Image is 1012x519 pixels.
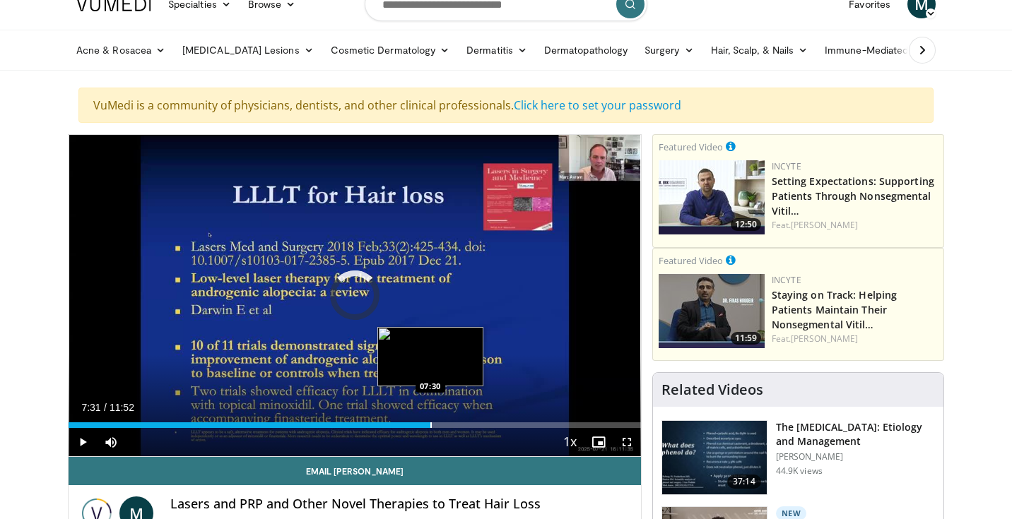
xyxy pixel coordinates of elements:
[377,327,483,386] img: image.jpeg
[69,428,97,456] button: Play
[514,97,681,113] a: Click here to set your password
[110,402,134,413] span: 11:52
[731,218,761,231] span: 12:50
[772,333,938,345] div: Feat.
[170,496,630,512] h4: Lasers and PRP and Other Novel Therapies to Treat Hair Loss
[97,428,125,456] button: Mute
[772,174,934,217] a: Setting Expectations: Supporting Patients Through Nonsegmental Vitil…
[772,274,801,286] a: Incyte
[661,381,763,398] h4: Related Videos
[772,219,938,232] div: Feat.
[659,274,765,348] a: 11:59
[174,36,322,64] a: [MEDICAL_DATA] Lesions
[584,428,613,456] button: Enable picture-in-picture mode
[69,422,641,428] div: Progress Bar
[776,465,823,477] p: 44.9K views
[69,457,641,485] a: Email [PERSON_NAME]
[636,36,702,64] a: Surgery
[816,36,931,64] a: Immune-Mediated
[791,219,858,231] a: [PERSON_NAME]
[613,428,641,456] button: Fullscreen
[772,160,801,172] a: Incyte
[661,420,935,495] a: 37:14 The [MEDICAL_DATA]: Etiology and Management [PERSON_NAME] 44.9K views
[78,88,934,123] div: VuMedi is a community of physicians, dentists, and other clinical professionals.
[702,36,816,64] a: Hair, Scalp, & Nails
[776,451,935,463] p: [PERSON_NAME]
[659,141,723,153] small: Featured Video
[791,333,858,345] a: [PERSON_NAME]
[772,288,898,331] a: Staying on Track: Helping Patients Maintain Their Nonsegmental Vitil…
[68,36,174,64] a: Acne & Rosacea
[536,36,636,64] a: Dermatopathology
[69,135,641,457] video-js: Video Player
[659,160,765,234] img: 98b3b5a8-6d6d-4e32-b979-fd4084b2b3f2.png.150x105_q85_crop-smart_upscale.jpg
[322,36,458,64] a: Cosmetic Dermatology
[104,402,107,413] span: /
[81,402,100,413] span: 7:31
[659,160,765,234] a: 12:50
[727,475,761,489] span: 37:14
[458,36,536,64] a: Dermatitis
[659,274,765,348] img: fe0751a3-754b-4fa7-bfe3-852521745b57.png.150x105_q85_crop-smart_upscale.jpg
[556,428,584,456] button: Playback Rate
[659,254,723,267] small: Featured Video
[662,421,767,494] img: c5af237d-e68a-4dd3-8521-77b3daf9ece4.150x105_q85_crop-smart_upscale.jpg
[731,332,761,345] span: 11:59
[776,420,935,448] h3: The [MEDICAL_DATA]: Etiology and Management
